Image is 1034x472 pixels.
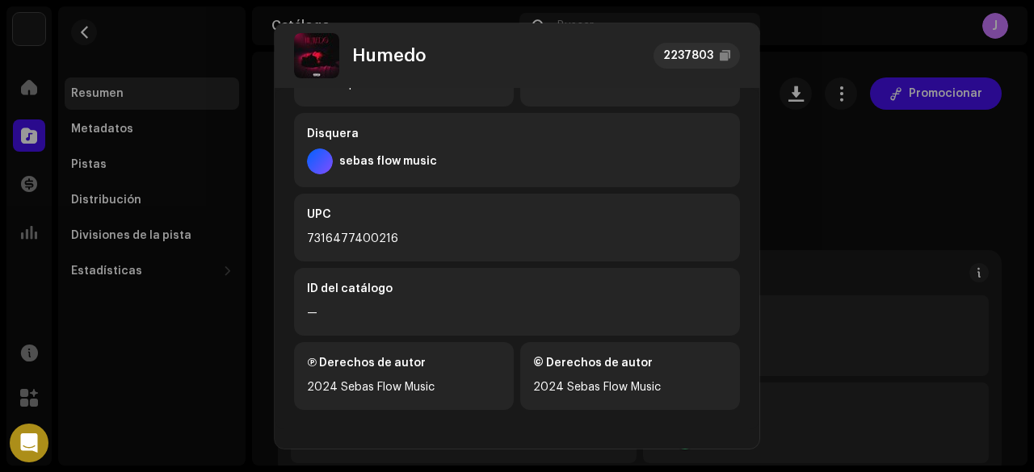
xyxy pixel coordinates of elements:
[533,355,727,371] div: © Derechos de autor
[307,355,501,371] div: Ⓟ Derechos de autor
[10,424,48,462] div: Open Intercom Messenger
[307,126,727,142] div: Disquera
[307,207,727,223] div: UPC
[533,378,727,397] div: 2024 Sebas Flow Music
[339,155,437,168] div: sebas flow music
[352,46,427,65] div: Humedo
[663,46,713,65] div: 2237803
[307,303,727,323] div: —
[294,33,339,78] img: d844d99b-34b8-4c82-8456-c214b38a49e2
[307,378,501,397] div: 2024 Sebas Flow Music
[307,229,727,249] div: 7316477400216
[307,281,727,297] div: ID del catálogo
